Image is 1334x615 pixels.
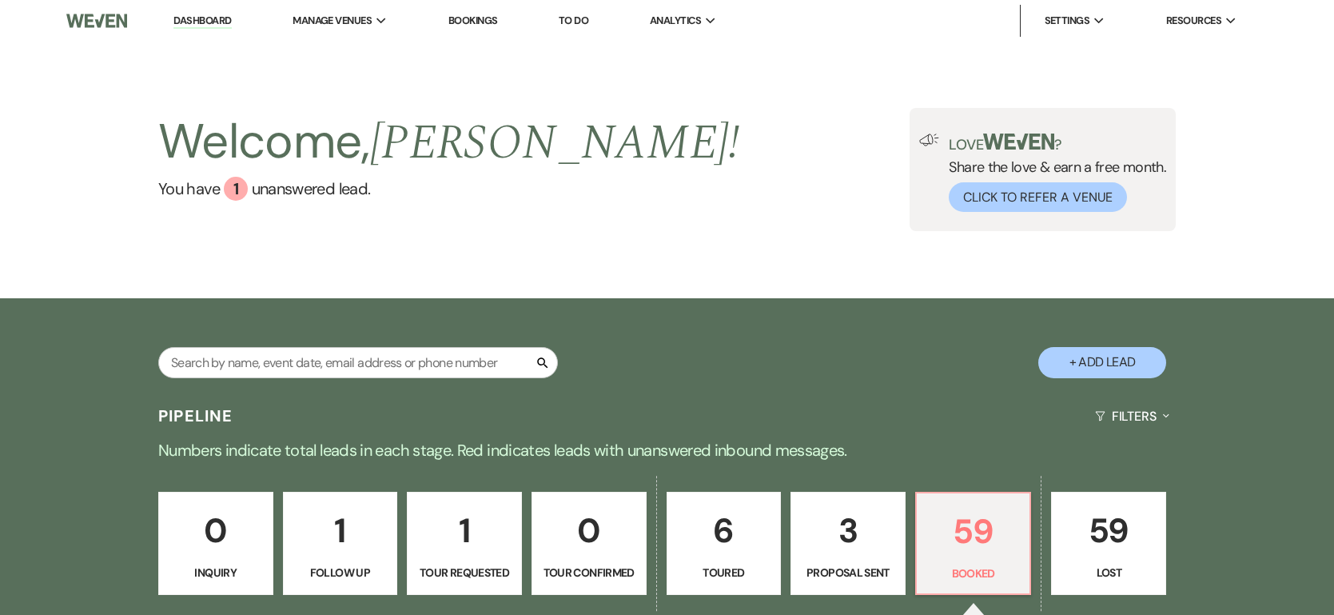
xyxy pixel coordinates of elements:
p: Lost [1061,564,1156,581]
p: 6 [677,504,771,557]
p: Follow Up [293,564,388,581]
a: 1Tour Requested [407,492,522,596]
img: loud-speaker-illustration.svg [919,134,939,146]
p: Love ? [949,134,1166,152]
p: Toured [677,564,771,581]
span: Settings [1045,13,1090,29]
button: Filters [1089,395,1176,437]
p: 1 [293,504,388,557]
p: Proposal Sent [801,564,895,581]
span: Analytics [650,13,701,29]
button: Click to Refer a Venue [949,182,1127,212]
a: 0Tour Confirmed [532,492,647,596]
a: 1Follow Up [283,492,398,596]
h3: Pipeline [158,405,233,427]
a: 6Toured [667,492,782,596]
span: Manage Venues [293,13,372,29]
p: 0 [169,504,263,557]
button: + Add Lead [1038,347,1166,378]
p: 0 [542,504,636,557]
input: Search by name, event date, email address or phone number [158,347,558,378]
div: 1 [224,177,248,201]
p: Numbers indicate total leads in each stage. Red indicates leads with unanswered inbound messages. [92,437,1243,463]
a: 59Booked [915,492,1032,596]
p: Tour Confirmed [542,564,636,581]
p: 59 [926,505,1021,558]
p: 3 [801,504,895,557]
img: weven-logo-green.svg [983,134,1054,150]
a: 3Proposal Sent [790,492,906,596]
span: [PERSON_NAME] ! [370,106,739,180]
p: Inquiry [169,564,263,581]
div: Share the love & earn a free month. [939,134,1166,212]
a: You have 1 unanswered lead. [158,177,739,201]
a: Dashboard [173,14,231,29]
span: Resources [1166,13,1221,29]
p: 59 [1061,504,1156,557]
p: 1 [417,504,512,557]
p: Tour Requested [417,564,512,581]
a: To Do [559,14,588,27]
a: 59Lost [1051,492,1166,596]
p: Booked [926,565,1021,582]
img: Weven Logo [66,4,127,38]
a: 0Inquiry [158,492,273,596]
h2: Welcome, [158,108,739,177]
a: Bookings [448,14,498,27]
